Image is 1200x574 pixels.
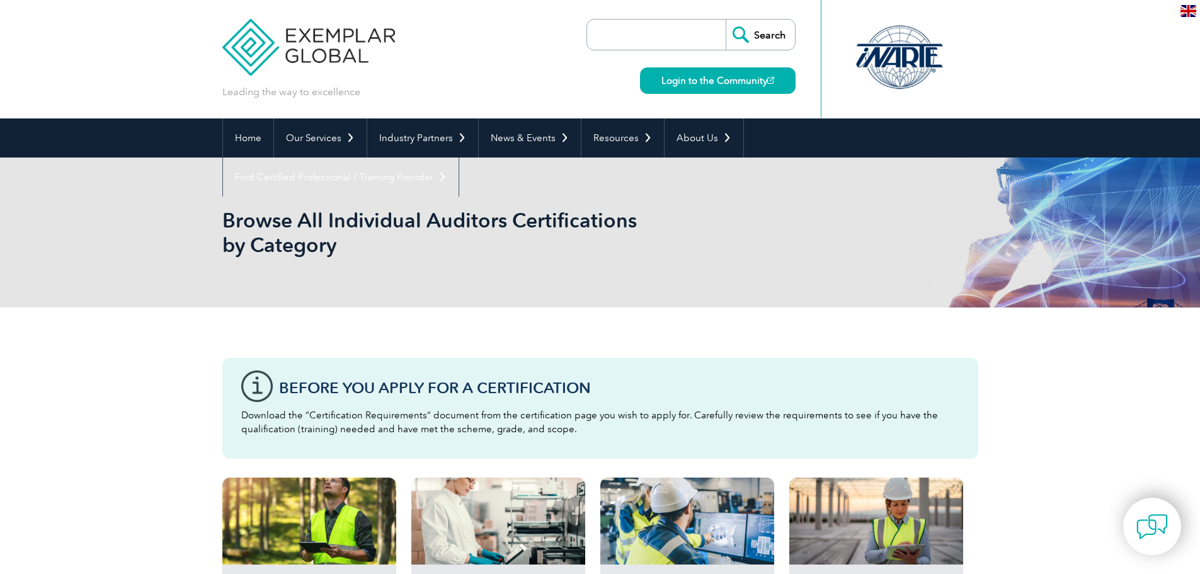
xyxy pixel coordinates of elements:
a: Our Services [274,118,367,158]
img: en [1180,5,1196,17]
a: About Us [665,118,743,158]
h3: Before You Apply For a Certification [279,380,959,396]
h1: Browse All Individual Auditors Certifications by Category [222,208,706,257]
input: Search [726,20,795,50]
img: contact-chat.png [1136,511,1168,542]
p: Download the “Certification Requirements” document from the certification page you wish to apply ... [241,408,959,436]
img: open_square.png [767,77,774,84]
a: Find Certified Professional / Training Provider [223,158,459,197]
a: Resources [581,118,664,158]
a: News & Events [479,118,581,158]
a: Home [223,118,273,158]
a: Industry Partners [367,118,478,158]
a: Login to the Community [640,67,796,94]
p: Leading the way to excellence [222,85,360,99]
